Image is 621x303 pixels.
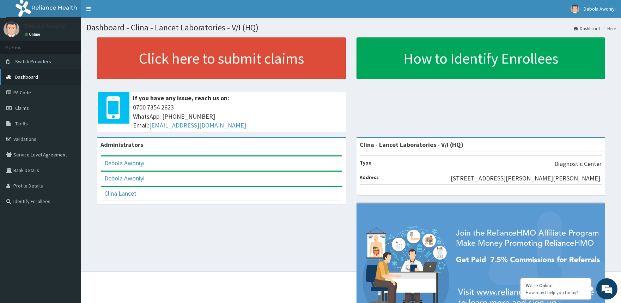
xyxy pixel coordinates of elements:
[571,5,579,13] img: User Image
[97,37,346,79] a: Click here to submit claims
[104,159,145,167] a: Debola Awoniyi
[526,290,586,296] p: How may I help you today?
[526,282,586,289] div: We're Online!
[133,94,229,102] b: If you have any issue, reach us on:
[584,6,616,12] span: Debola Awoniyi
[451,174,602,183] p: [STREET_ADDRESS][PERSON_NAME][PERSON_NAME].
[360,141,464,149] strong: Clina - Lancet Laboratories - V/I (HQ)
[86,23,616,32] h1: Dashboard - Clina - Lancet Laboratories - V/I (HQ)
[15,105,29,111] span: Claims
[360,160,372,166] b: Type
[104,189,136,197] a: Clina Lancet
[25,23,67,29] p: Debola Awoniyi
[15,58,51,65] span: Switch Providers
[601,25,616,31] li: Here
[357,37,605,79] a: How to Identify Enrollees
[574,25,600,31] a: Dashboard
[133,103,342,130] span: 0700 7354 2623 WhatsApp: [PHONE_NUMBER] Email:
[360,174,379,180] b: Address
[149,121,246,129] a: [EMAIL_ADDRESS][DOMAIN_NAME]
[25,32,42,37] a: Online
[101,141,143,149] b: Administrators
[15,120,28,127] span: Tariffs
[554,159,602,168] p: Diagnostic Center
[4,21,19,37] img: User Image
[104,174,145,182] a: Debola Awoniyi
[15,74,38,80] span: Dashboard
